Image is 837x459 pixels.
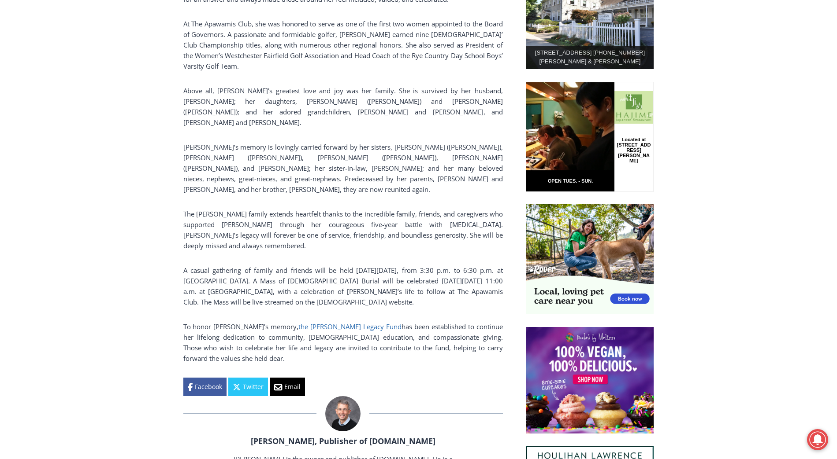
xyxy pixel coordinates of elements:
[90,55,125,105] div: Located at [STREET_ADDRESS][PERSON_NAME]
[212,85,427,110] a: Intern @ [DOMAIN_NAME]
[3,91,86,124] span: Open Tues. - Sun. [PHONE_NUMBER]
[183,265,503,307] p: A casual gathering of family and friends will be held [DATE][DATE], from 3:30 p.m. to 6:30 p.m. a...
[270,378,305,396] a: Email
[298,322,402,331] a: the [PERSON_NAME] Legacy Fund
[223,0,417,85] div: "We would have speakers with experience in local journalism speak to us about their experiences a...
[0,88,89,110] a: Open Tues. - Sun. [PHONE_NUMBER]
[526,327,654,433] img: Baked by Melissa
[183,321,503,364] p: To honor [PERSON_NAME]’s memory, has been established to continue her lifelong dedication to comm...
[183,18,503,71] p: At The Apawamis Club, she was honored to serve as one of the first two women appointed to the Boa...
[251,436,435,446] a: [PERSON_NAME], Publisher of [DOMAIN_NAME]
[228,378,268,396] a: Twitter
[183,209,503,251] p: The [PERSON_NAME] family extends heartfelt thanks to the incredible family, friends, and caregive...
[526,46,654,70] div: [STREET_ADDRESS] [PHONE_NUMBER] [PERSON_NAME] & [PERSON_NAME]
[183,142,503,195] p: [PERSON_NAME]’s memory is lovingly carried forward by her sisters, [PERSON_NAME] ([PERSON_NAME]),...
[183,378,227,396] a: Facebook
[183,85,503,128] p: Above all, [PERSON_NAME]’s greatest love and joy was her family. She is survived by her husband, ...
[231,88,409,107] span: Intern @ [DOMAIN_NAME]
